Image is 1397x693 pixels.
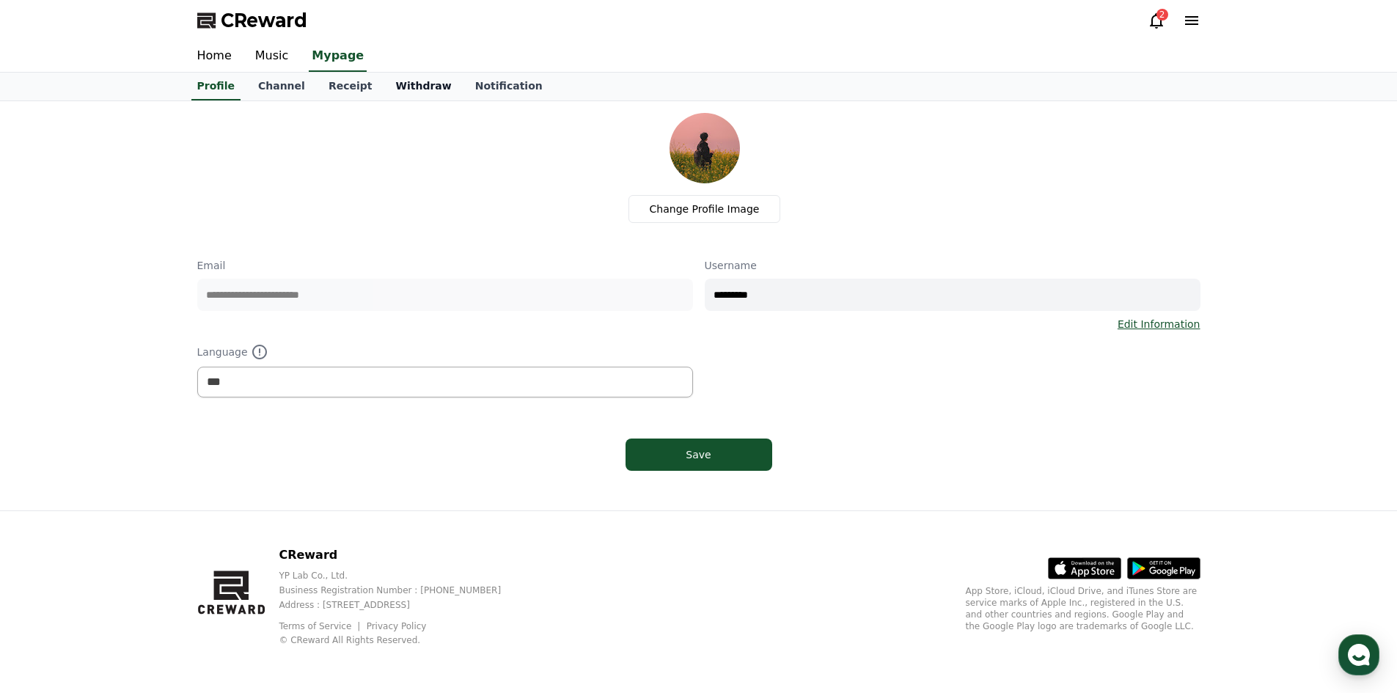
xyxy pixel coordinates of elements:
p: Username [705,258,1200,273]
p: Address : [STREET_ADDRESS] [279,599,524,611]
a: Home [4,465,97,502]
a: Home [186,41,243,72]
a: Mypage [309,41,367,72]
a: Privacy Policy [367,621,427,631]
a: Edit Information [1118,317,1200,331]
label: Change Profile Image [628,195,781,223]
a: Settings [189,465,282,502]
button: Save [626,439,772,471]
p: Email [197,258,693,273]
span: CReward [221,9,307,32]
img: profile_image [670,113,740,183]
p: CReward [279,546,524,564]
span: Messages [122,488,165,499]
span: Home [37,487,63,499]
a: CReward [197,9,307,32]
a: Notification [463,73,554,100]
a: Messages [97,465,189,502]
p: YP Lab Co., Ltd. [279,570,524,582]
a: Music [243,41,301,72]
p: Language [197,343,693,361]
a: Withdraw [384,73,463,100]
a: Profile [191,73,241,100]
div: 2 [1156,9,1168,21]
p: Business Registration Number : [PHONE_NUMBER] [279,584,524,596]
p: © CReward All Rights Reserved. [279,634,524,646]
a: 2 [1148,12,1165,29]
p: App Store, iCloud, iCloud Drive, and iTunes Store are service marks of Apple Inc., registered in ... [966,585,1200,632]
a: Receipt [317,73,384,100]
span: Settings [217,487,253,499]
a: Channel [246,73,317,100]
div: Save [655,447,743,462]
a: Terms of Service [279,621,362,631]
